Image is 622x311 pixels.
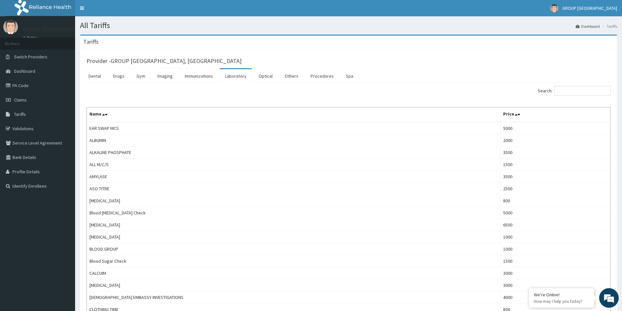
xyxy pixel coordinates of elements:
[14,68,35,74] span: Dashboard
[87,219,501,231] td: [MEDICAL_DATA]
[87,107,501,122] th: Name
[550,4,558,12] img: User Image
[87,195,501,207] td: [MEDICAL_DATA]
[562,5,617,11] span: GROUP [GEOGRAPHIC_DATA]
[38,82,90,148] span: We're online!
[501,159,611,171] td: 1500
[341,69,359,83] a: Spa
[87,159,501,171] td: ALL M/C/S
[107,3,123,19] div: Minimize live chat window
[501,243,611,255] td: 1000
[501,219,611,231] td: 6500
[23,26,96,32] p: GROUP [GEOGRAPHIC_DATA]
[3,178,124,201] textarea: Type your message and hit 'Enter'
[501,255,611,267] td: 1500
[180,69,218,83] a: Immunizations
[501,107,611,122] th: Price
[152,69,178,83] a: Imaging
[87,255,501,267] td: Blood Sugar Check
[305,69,339,83] a: Procedures
[501,147,611,159] td: 3500
[501,231,611,243] td: 1000
[87,183,501,195] td: ASO TITRE
[501,195,611,207] td: 800
[534,299,589,304] p: How may I help you today?
[87,171,501,183] td: AMYLASE
[87,291,501,303] td: [DEMOGRAPHIC_DATA] EMBASSY INVESTIGATIONS
[23,36,39,40] a: Online
[501,267,611,279] td: 3000
[600,23,617,29] li: Tariffs
[501,279,611,291] td: 3000
[87,279,501,291] td: [MEDICAL_DATA]
[501,122,611,134] td: 5000
[279,69,304,83] a: Others
[87,267,501,279] td: CALCUIM
[501,207,611,219] td: 5000
[501,134,611,147] td: 2000
[14,97,27,103] span: Claims
[83,69,106,83] a: Dental
[554,86,611,96] input: Search:
[538,86,611,96] label: Search:
[501,171,611,183] td: 3500
[87,243,501,255] td: BLOOD GROUP
[34,37,110,45] div: Chat with us now
[87,231,501,243] td: [MEDICAL_DATA]
[14,54,47,60] span: Switch Providers
[501,291,611,303] td: 4000
[220,69,252,83] a: Laboratory
[14,111,26,117] span: Tariffs
[87,122,501,134] td: EAR SWAP MCS
[87,147,501,159] td: ALKALINE PHOSPHATE
[534,292,589,298] div: We're Online!
[501,183,611,195] td: 2500
[87,134,501,147] td: ALBUMIN
[108,69,130,83] a: Drugs
[131,69,151,83] a: Gym
[80,21,617,30] h1: All Tariffs
[87,207,501,219] td: Blood [MEDICAL_DATA] Check
[576,23,600,29] a: Dashboard
[253,69,278,83] a: Optical
[87,58,242,64] h3: Provider - GROUP [GEOGRAPHIC_DATA], [GEOGRAPHIC_DATA]
[83,39,99,45] h3: Tariffs
[3,20,18,34] img: User Image
[12,33,26,49] img: d_794563401_company_1708531726252_794563401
